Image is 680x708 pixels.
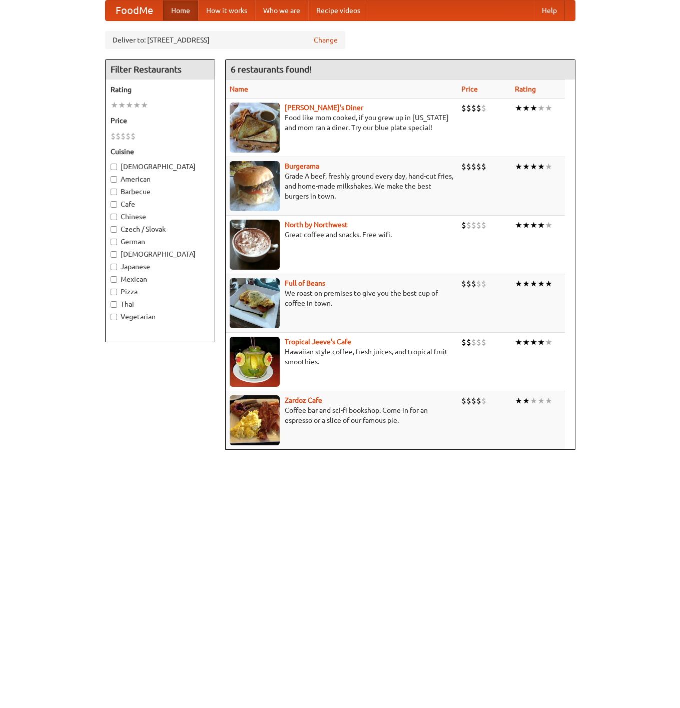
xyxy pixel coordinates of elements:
[111,289,117,295] input: Pizza
[530,161,537,172] li: ★
[545,278,552,289] li: ★
[111,85,210,95] h5: Rating
[476,103,481,114] li: $
[466,161,471,172] li: $
[481,337,486,348] li: $
[111,214,117,220] input: Chinese
[530,278,537,289] li: ★
[466,278,471,289] li: $
[111,176,117,183] input: American
[111,264,117,270] input: Japanese
[230,220,280,270] img: north.jpg
[111,314,117,320] input: Vegetarian
[515,395,522,406] li: ★
[231,65,312,74] ng-pluralize: 6 restaurants found!
[461,161,466,172] li: $
[522,161,530,172] li: ★
[141,100,148,111] li: ★
[476,337,481,348] li: $
[515,161,522,172] li: ★
[537,220,545,231] li: ★
[230,288,453,308] p: We roast on premises to give you the best cup of coffee in town.
[230,278,280,328] img: beans.jpg
[522,103,530,114] li: ★
[285,338,351,346] a: Tropical Jeeve's Cafe
[471,161,476,172] li: $
[111,312,210,322] label: Vegetarian
[106,60,215,80] h4: Filter Restaurants
[530,103,537,114] li: ★
[111,212,210,222] label: Chinese
[111,164,117,170] input: [DEMOGRAPHIC_DATA]
[545,337,552,348] li: ★
[111,131,116,142] li: $
[522,337,530,348] li: ★
[111,287,210,297] label: Pizza
[537,278,545,289] li: ★
[116,131,121,142] li: $
[163,1,198,21] a: Home
[285,279,325,287] b: Full of Beans
[461,278,466,289] li: $
[461,337,466,348] li: $
[121,131,126,142] li: $
[111,226,117,233] input: Czech / Slovak
[230,161,280,211] img: burgerama.jpg
[537,103,545,114] li: ★
[471,337,476,348] li: $
[118,100,126,111] li: ★
[314,35,338,45] a: Change
[522,395,530,406] li: ★
[285,162,319,170] a: Burgerama
[230,337,280,387] img: jeeves.jpg
[471,395,476,406] li: $
[111,174,210,184] label: American
[111,199,210,209] label: Cafe
[522,278,530,289] li: ★
[198,1,255,21] a: How it works
[105,31,345,49] div: Deliver to: [STREET_ADDRESS]
[111,251,117,258] input: [DEMOGRAPHIC_DATA]
[476,161,481,172] li: $
[126,131,131,142] li: $
[111,189,117,195] input: Barbecue
[230,395,280,445] img: zardoz.jpg
[537,395,545,406] li: ★
[111,100,118,111] li: ★
[515,103,522,114] li: ★
[537,337,545,348] li: ★
[530,395,537,406] li: ★
[111,262,210,272] label: Japanese
[461,85,478,93] a: Price
[522,220,530,231] li: ★
[111,274,210,284] label: Mexican
[466,103,471,114] li: $
[111,237,210,247] label: German
[111,116,210,126] h5: Price
[481,161,486,172] li: $
[481,278,486,289] li: $
[481,395,486,406] li: $
[471,220,476,231] li: $
[481,103,486,114] li: $
[285,221,348,229] b: North by Northwest
[126,100,133,111] li: ★
[285,104,363,112] a: [PERSON_NAME]'s Diner
[255,1,308,21] a: Who we are
[230,113,453,133] p: Food like mom cooked, if you grew up in [US_STATE] and mom ran a diner. Try our blue plate special!
[534,1,565,21] a: Help
[530,337,537,348] li: ★
[515,85,536,93] a: Rating
[230,230,453,240] p: Great coffee and snacks. Free wifi.
[476,220,481,231] li: $
[466,337,471,348] li: $
[111,201,117,208] input: Cafe
[131,131,136,142] li: $
[111,162,210,172] label: [DEMOGRAPHIC_DATA]
[111,147,210,157] h5: Cuisine
[285,396,322,404] a: Zardoz Cafe
[466,395,471,406] li: $
[461,395,466,406] li: $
